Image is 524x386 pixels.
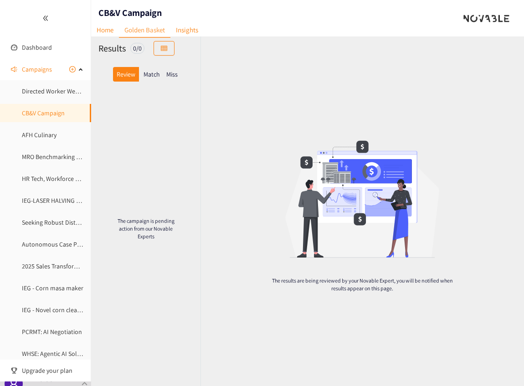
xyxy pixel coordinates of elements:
span: trophy [11,367,17,374]
a: MRO Benchmarking tool [22,153,87,161]
p: Match [144,71,160,78]
span: Campaigns [22,60,52,78]
a: HR Tech, Workforce Planning & Cost Visibility [22,175,141,183]
span: double-left [42,15,49,21]
p: The results are being reviewed by your Novable Expert, you will be notified when results appear o... [271,277,454,292]
a: Seeking Robust Distributor Management System (DMS) for European Markets [22,218,229,226]
a: 2025 Sales Transformation - Gamification [22,262,132,270]
a: IEG-LASER HALVING OFPOTATOES [22,196,111,205]
a: Golden Basket [119,23,170,38]
span: table [161,45,167,52]
p: The campaign is pending action from our Novable Experts [113,217,179,240]
p: Miss [166,71,178,78]
a: CB&V Campaign [22,109,65,117]
span: Upgrade your plan [22,361,84,380]
a: IEG - Novel corn cleaning technology [22,306,121,314]
a: Autonomous Case Picking [22,240,92,248]
a: WHSE: Agentic AI Solution (Warehouse) [22,350,127,358]
a: AFH Culinary [22,131,57,139]
button: table [154,41,175,56]
a: Directed Worker Wearables – Manufacturing [22,87,140,95]
a: Home [91,23,119,37]
span: plus-circle [69,66,76,72]
a: PCRMT: AI Negotiation [22,328,82,336]
h1: CB&V Campaign [98,6,162,19]
div: 0 / 0 [130,43,144,54]
a: Dashboard [22,43,52,51]
h2: Results [98,42,126,55]
span: sound [11,66,17,72]
a: IEG - Corn masa maker [22,284,83,292]
a: Insights [170,23,204,37]
iframe: Chat Widget [478,342,524,386]
p: Review [117,71,135,78]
